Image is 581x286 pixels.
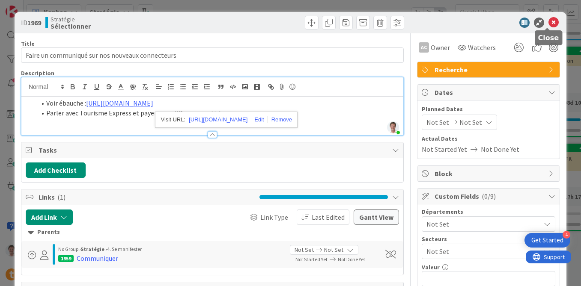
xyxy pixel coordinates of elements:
span: 4. Se manifester [107,246,142,252]
span: No Group › [58,246,80,252]
span: Owner [431,42,450,53]
div: Open Get Started checklist, remaining modules: 4 [524,233,570,248]
span: Links [39,192,255,202]
span: ( 0/9 ) [482,192,496,200]
span: Dates [435,87,544,97]
span: Not Set [426,219,540,229]
div: Secteurs [422,236,555,242]
div: AC [419,42,429,53]
li: Parler avec Tourisme Express et payer pour diffuser un article [36,108,399,118]
div: 1959 [58,255,74,262]
span: ( 1 ) [57,193,66,201]
input: type card name here... [21,47,404,63]
span: ID [21,18,41,28]
li: Voir ébauche : [36,98,399,108]
div: Get Started [531,236,563,245]
span: Not Started Yet [295,256,328,262]
button: Gantt View [354,209,399,225]
button: Add Checklist [26,162,86,178]
span: Not Set [324,245,343,254]
span: Stratégie [51,16,91,23]
span: Support [18,1,39,12]
img: 0TjQOl55fTm26WTNtFRZRMfitfQqYWSn.jpg [387,121,399,133]
button: Add Link [26,209,73,225]
span: Tasks [39,145,388,155]
span: Not Set [459,117,482,127]
a: [URL][DOMAIN_NAME] [86,99,153,107]
span: Actual Dates [422,134,555,143]
label: Title [21,40,35,47]
button: Last Edited [297,209,349,225]
span: Custom Fields [435,191,544,201]
span: Not Set [426,117,449,127]
span: Last Edited [312,212,345,222]
b: Sélectionner [51,23,91,29]
h5: Close [538,34,559,42]
span: Recherche [435,65,544,75]
span: Block [435,168,544,179]
div: Départements [422,209,555,215]
span: Not Set [295,245,314,254]
span: Not Done Yet [481,144,519,154]
b: Stratégie › [80,246,107,252]
b: 1969 [27,18,41,27]
span: Description [21,69,54,77]
span: Watchers [468,42,496,53]
div: 4 [563,231,570,239]
span: Not Done Yet [338,256,365,262]
a: [URL][DOMAIN_NAME] [189,114,247,125]
div: Parents [28,227,397,237]
span: Planned Dates [422,105,555,114]
label: Valeur [422,263,440,271]
span: Not Started Yet [422,144,467,154]
div: Communiquer [77,253,118,263]
span: Not Set [426,246,540,257]
span: Link Type [260,212,288,222]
